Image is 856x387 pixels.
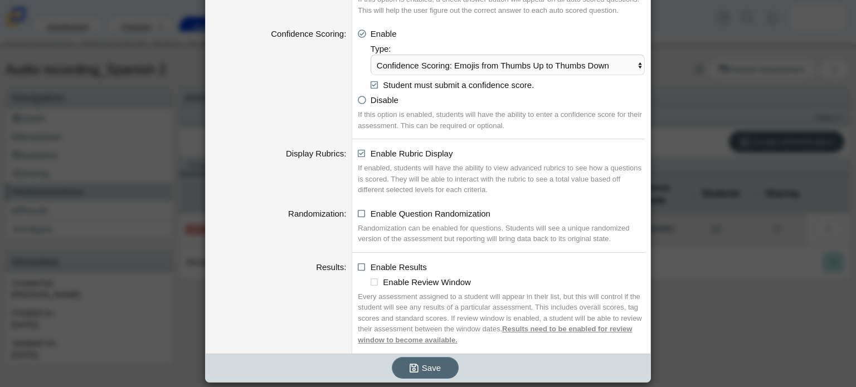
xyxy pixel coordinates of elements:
[358,163,645,195] div: If enabled, students will have the ability to view advanced rubrics to see how a questions is sco...
[271,29,346,38] label: Confidence Scoring
[316,262,346,272] label: Results
[383,277,471,287] span: Enable Review Window
[371,43,645,91] li: Type:
[383,80,534,90] span: Student must submit a confidence score.
[392,357,459,379] button: Save
[358,109,645,131] div: If this option is enabled, students will have the ability to enter a confidence score for their a...
[358,291,645,346] div: Every assessment assigned to a student will appear in their list, but this will control if the st...
[358,223,645,244] div: Randomization can be enabled for questions. Students will see a unique randomized version of the ...
[371,149,453,158] span: Enable Rubric Display
[371,95,398,105] span: Disable
[358,325,632,344] u: Results need to be enabled for review window to become available.
[371,262,427,272] span: Enable Results
[288,209,346,218] label: Randomization
[371,29,397,38] span: Enable
[371,209,490,218] span: Enable Question Randomization
[422,363,441,373] span: Save
[286,149,346,158] label: Display Rubrics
